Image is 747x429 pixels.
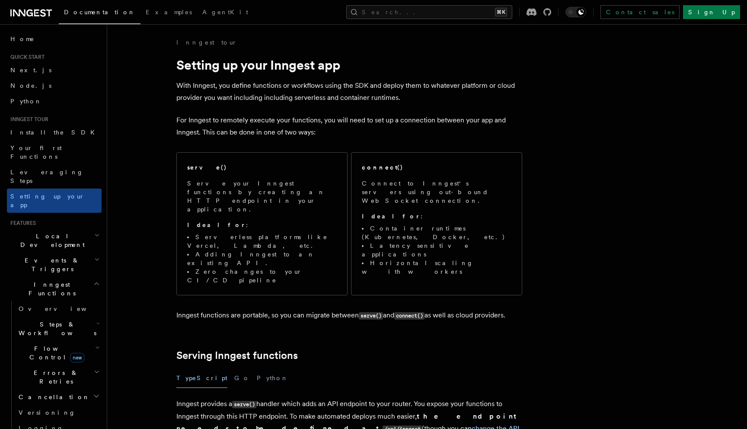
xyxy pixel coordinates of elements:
a: Setting up your app [7,189,102,213]
span: Node.js [10,82,51,89]
h2: connect() [362,163,403,172]
p: Inngest functions are portable, so you can migrate between and as well as cloud providers. [176,309,522,322]
li: Container runtimes (Kubernetes, Docker, etc.) [362,224,511,241]
li: Latency sensitive applications [362,241,511,259]
a: Install the SDK [7,125,102,140]
p: : [187,221,337,229]
span: Versioning [19,409,76,416]
li: Horizontal scaling with workers [362,259,511,276]
span: Leveraging Steps [10,169,83,184]
span: Quick start [7,54,45,61]
span: Documentation [64,9,135,16]
p: For Inngest to remotely execute your functions, you will need to set up a connection between your... [176,114,522,138]
a: Next.js [7,62,102,78]
button: Errors & Retries [15,365,102,389]
span: Setting up your app [10,193,85,208]
button: Toggle dark mode [565,7,586,17]
span: Cancellation [15,393,90,401]
span: Features [7,220,36,227]
a: Examples [140,3,197,23]
p: : [362,212,511,221]
span: Python [10,98,42,105]
button: Cancellation [15,389,102,405]
button: Go [234,368,250,388]
kbd: ⌘K [495,8,507,16]
strong: Ideal for [362,213,421,220]
span: Errors & Retries [15,368,94,386]
a: serve()Serve your Inngest functions by creating an HTTP endpoint in your application.Ideal for:Se... [176,152,348,295]
span: Inngest Functions [7,280,93,298]
a: connect()Connect to Inngest's servers using out-bound WebSocket connection.Ideal for:Container ru... [351,152,522,295]
p: Connect to Inngest's servers using out-bound WebSocket connection. [362,179,511,205]
li: Serverless platforms like Vercel, Lambda, etc. [187,233,337,250]
a: Leveraging Steps [7,164,102,189]
button: TypeScript [176,368,227,388]
a: Your first Functions [7,140,102,164]
span: Install the SDK [10,129,100,136]
p: With Inngest, you define functions or workflows using the SDK and deploy them to whatever platfor... [176,80,522,104]
button: Events & Triggers [7,253,102,277]
button: Inngest Functions [7,277,102,301]
h2: serve() [187,163,227,172]
a: Node.js [7,78,102,93]
a: Python [7,93,102,109]
span: new [70,353,84,362]
span: Overview [19,305,108,312]
li: Zero changes to your CI/CD pipeline [187,267,337,285]
span: AgentKit [202,9,248,16]
li: Adding Inngest to an existing API. [187,250,337,267]
a: Home [7,31,102,47]
a: AgentKit [197,3,253,23]
strong: Ideal for [187,221,246,228]
a: Sign Up [683,5,740,19]
a: Contact sales [600,5,680,19]
span: Your first Functions [10,144,62,160]
span: Inngest tour [7,116,48,123]
span: Events & Triggers [7,256,94,273]
button: Search...⌘K [346,5,512,19]
span: Next.js [10,67,51,74]
a: Overview [15,301,102,317]
a: Documentation [59,3,140,24]
button: Local Development [7,228,102,253]
a: Inngest tour [176,38,237,47]
h1: Setting up your Inngest app [176,57,522,73]
span: Home [10,35,35,43]
button: Python [257,368,288,388]
code: connect() [394,312,425,320]
button: Steps & Workflows [15,317,102,341]
a: Versioning [15,405,102,420]
p: Serve your Inngest functions by creating an HTTP endpoint in your application. [187,179,337,214]
code: serve() [359,312,383,320]
span: Local Development [7,232,94,249]
span: Flow Control [15,344,95,362]
a: Serving Inngest functions [176,349,298,362]
button: Flow Controlnew [15,341,102,365]
span: Steps & Workflows [15,320,96,337]
code: serve() [232,401,256,408]
span: Examples [146,9,192,16]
